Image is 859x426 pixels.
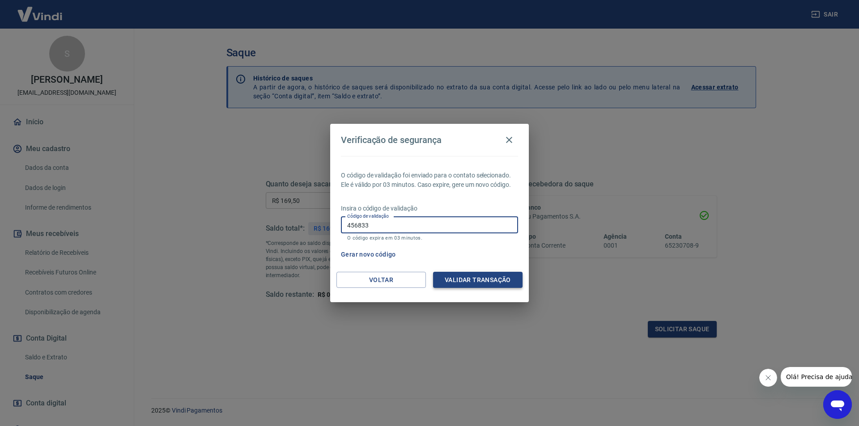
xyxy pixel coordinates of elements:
h4: Verificação de segurança [341,135,442,145]
span: Olá! Precisa de ajuda? [5,6,75,13]
iframe: Mensagem da empresa [781,367,852,387]
label: Código de validação [347,213,389,219]
p: Insira o código de validação [341,204,518,213]
p: O código de validação foi enviado para o contato selecionado. Ele é válido por 03 minutos. Caso e... [341,171,518,190]
button: Gerar novo código [337,246,400,263]
iframe: Botão para abrir a janela de mensagens [823,390,852,419]
button: Validar transação [433,272,523,288]
button: Voltar [336,272,426,288]
iframe: Fechar mensagem [759,369,777,387]
p: O código expira em 03 minutos. [347,235,512,241]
